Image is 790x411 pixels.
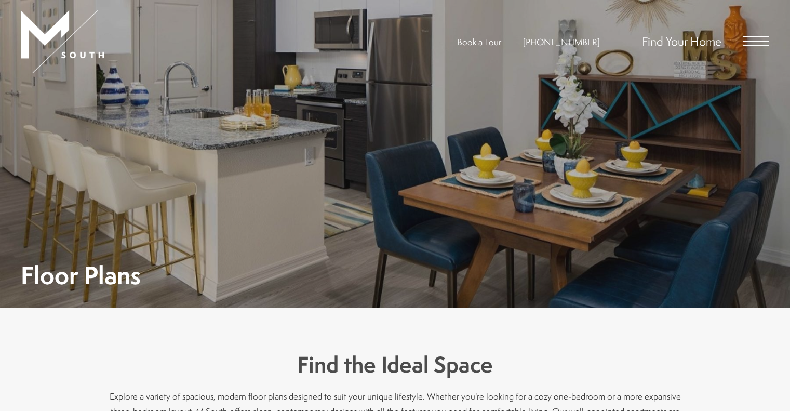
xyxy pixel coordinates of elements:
[457,36,501,48] a: Book a Tour
[642,33,721,49] a: Find Your Home
[523,36,600,48] span: [PHONE_NUMBER]
[523,36,600,48] a: Call Us at 813-570-8014
[110,349,681,380] h3: Find the Ideal Space
[21,263,141,287] h1: Floor Plans
[743,36,769,46] button: Open Menu
[21,10,104,73] img: MSouth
